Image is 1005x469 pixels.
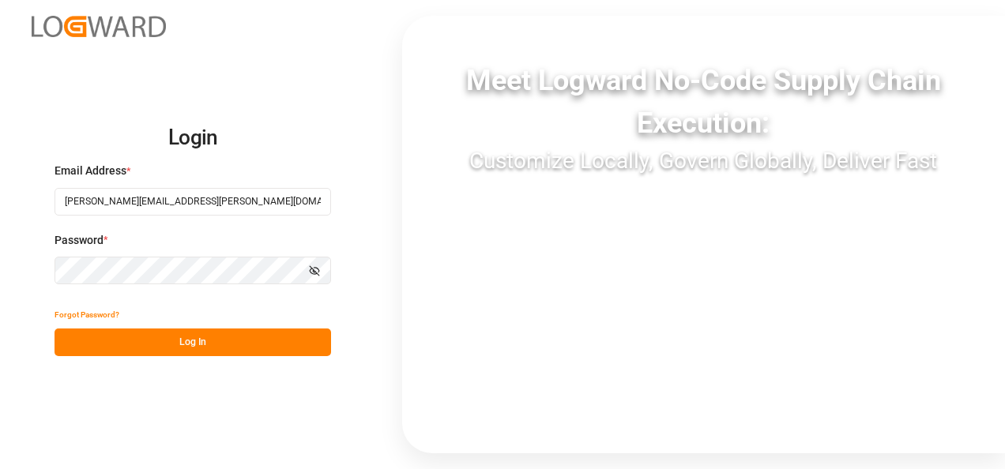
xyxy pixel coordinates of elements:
[55,301,119,328] button: Forgot Password?
[32,16,166,37] img: Logward_new_orange.png
[55,113,331,163] h2: Login
[55,188,331,216] input: Enter your email
[55,328,331,356] button: Log In
[402,59,1005,144] div: Meet Logward No-Code Supply Chain Execution:
[402,144,1005,178] div: Customize Locally, Govern Globally, Deliver Fast
[55,163,126,179] span: Email Address
[55,232,104,249] span: Password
